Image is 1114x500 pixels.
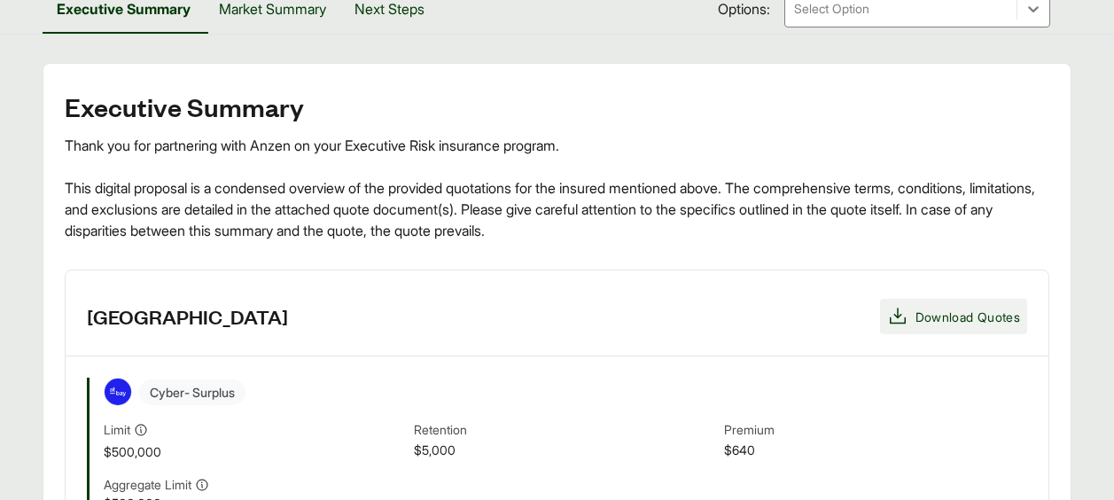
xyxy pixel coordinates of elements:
span: $640 [724,441,1027,461]
span: Premium [724,420,1027,441]
h2: Executive Summary [65,92,1049,121]
img: At-Bay [105,379,131,405]
span: Retention [414,420,717,441]
span: Cyber - Surplus [139,379,245,405]
div: Thank you for partnering with Anzen on your Executive Risk insurance program. This digital propos... [65,135,1049,241]
span: $500,000 [104,442,407,461]
h3: [GEOGRAPHIC_DATA] [87,303,288,330]
span: Limit [104,420,130,439]
span: $5,000 [414,441,717,461]
span: Aggregate Limit [104,475,191,494]
button: Download Quotes [880,299,1027,334]
span: Download Quotes [915,308,1020,326]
